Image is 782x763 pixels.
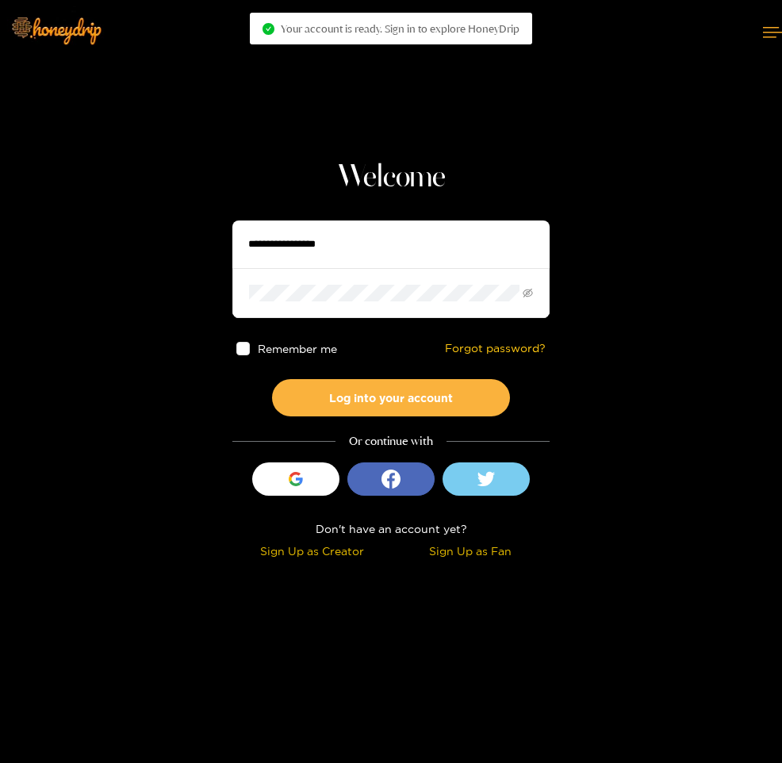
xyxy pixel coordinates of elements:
[523,288,533,298] span: eye-invisible
[258,343,337,355] span: Remember me
[272,379,510,416] button: Log into your account
[232,159,550,197] h1: Welcome
[232,432,550,451] div: Or continue with
[232,520,550,538] div: Don't have an account yet?
[236,542,387,560] div: Sign Up as Creator
[281,22,519,35] span: Your account is ready. Sign in to explore HoneyDrip
[445,342,546,355] a: Forgot password?
[395,542,546,560] div: Sign Up as Fan
[263,23,274,35] span: check-circle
